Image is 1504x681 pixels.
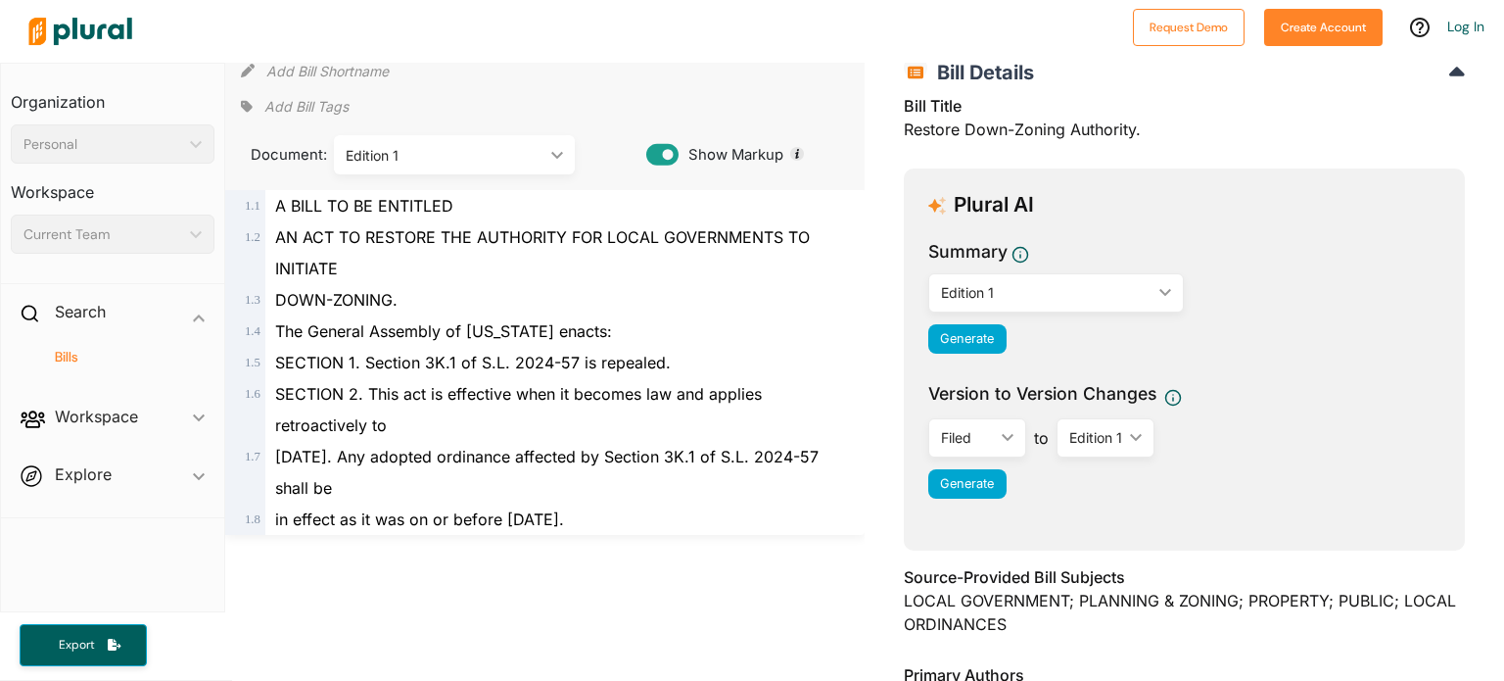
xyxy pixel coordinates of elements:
h2: Search [55,301,106,322]
div: Filed [941,427,994,448]
a: Bills [30,348,205,366]
button: Create Account [1264,9,1383,46]
div: Add tags [241,92,349,122]
h3: Workspace [11,164,214,207]
h3: Plural AI [954,193,1034,218]
span: SECTION 2. This act is effective when it becomes law and applies retroactively to [275,384,762,435]
h3: Source-Provided Bill Subjects [904,565,1465,589]
span: to [1026,426,1057,450]
span: 1 . 6 [245,387,260,401]
button: Request Demo [1133,9,1245,46]
span: Generate [940,331,994,346]
span: Show Markup [679,144,783,166]
button: Add Bill Shortname [266,55,389,86]
span: [DATE]. Any adopted ordinance affected by Section 3K.1 of S.L. 2024-57 shall be [275,447,819,498]
span: AN ACT TO RESTORE THE AUTHORITY FOR LOCAL GOVERNMENTS TO INITIATE [275,227,810,278]
span: 1 . 8 [245,512,260,526]
h3: Organization [11,73,214,117]
div: Tooltip anchor [788,145,806,163]
div: LOCAL GOVERNMENT; PLANNING & ZONING; PROPERTY; PUBLIC; LOCAL ORDINANCES [904,589,1465,636]
span: in effect as it was on or before [DATE]. [275,510,564,529]
span: Document: [241,144,309,166]
div: Restore Down-Zoning Authority. [904,94,1465,153]
a: Create Account [1264,16,1383,36]
span: 1 . 1 [245,199,260,213]
span: 1 . 2 [245,230,260,244]
h3: Summary [928,239,1008,265]
button: Export [20,624,147,666]
span: Add Bill Tags [264,97,349,117]
span: 1 . 7 [245,450,260,463]
button: Generate [928,469,1007,499]
div: Edition 1 [941,282,1152,303]
div: Edition 1 [1069,427,1122,448]
span: SECTION 1. Section 3K.1 of S.L. 2024-57 is repealed. [275,353,671,372]
a: Request Demo [1133,16,1245,36]
span: The General Assembly of [US_STATE] enacts: [275,321,612,341]
div: Personal [23,134,182,155]
div: Current Team [23,224,182,245]
div: Edition 1 [346,145,543,166]
span: Version to Version Changes [928,381,1156,407]
span: DOWN-ZONING. [275,290,398,310]
span: Generate [940,476,994,491]
a: Log In [1447,18,1484,35]
span: 1 . 5 [245,356,260,369]
span: A BILL TO BE ENTITLED [275,196,453,216]
button: Generate [928,324,1007,354]
span: Export [45,637,108,654]
span: 1 . 4 [245,324,260,338]
h3: Bill Title [904,94,1465,118]
span: Bill Details [927,61,1034,84]
span: 1 . 3 [245,293,260,307]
